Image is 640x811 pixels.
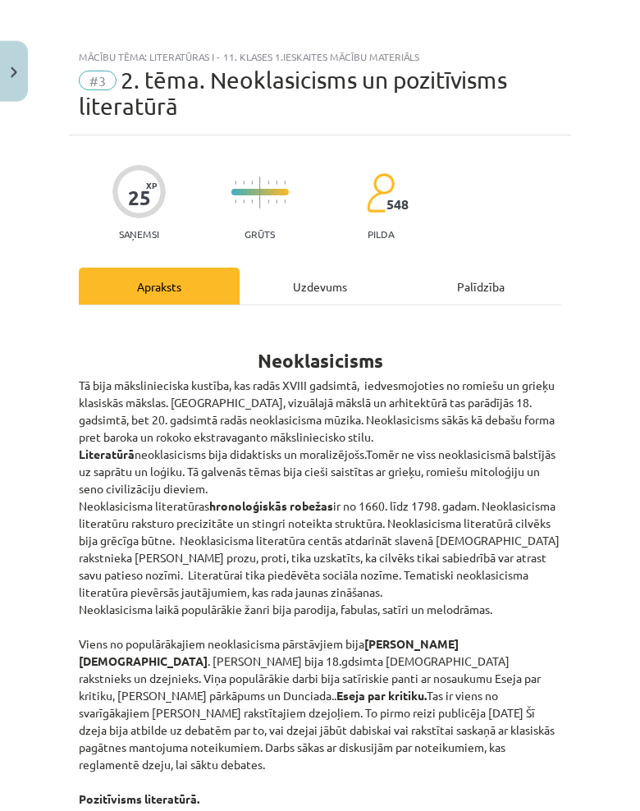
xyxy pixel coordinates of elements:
[209,498,333,513] strong: hronoloģiskās robežas
[251,199,253,204] img: icon-short-line-57e1e144782c952c97e751825c79c345078a6d821885a25fce030b3d8c18986b.svg
[267,181,269,185] img: icon-short-line-57e1e144782c952c97e751825c79c345078a6d821885a25fce030b3d8c18986b.svg
[400,268,561,305] div: Palīdzība
[251,181,253,185] img: icon-short-line-57e1e144782c952c97e751825c79c345078a6d821885a25fce030b3d8c18986b.svg
[284,199,286,204] img: icon-short-line-57e1e144782c952c97e751825c79c345078a6d821885a25fce030b3d8c18986b.svg
[258,349,383,373] strong: Neoklasicisms
[245,228,275,240] p: Grūts
[366,172,395,213] img: students-c634bb4e5e11cddfef0936a35e636f08e4e9abd3cc4e673bd6f9a4125e45ecb1.svg
[79,268,240,305] div: Apraksts
[146,181,157,190] span: XP
[79,51,561,62] div: Mācību tēma: Literatūras i - 11. klases 1.ieskaites mācību materiāls
[79,447,135,461] strong: Literatūrā
[259,176,261,208] img: icon-long-line-d9ea69661e0d244f92f715978eff75569469978d946b2353a9bb055b3ed8787d.svg
[276,199,277,204] img: icon-short-line-57e1e144782c952c97e751825c79c345078a6d821885a25fce030b3d8c18986b.svg
[11,67,17,78] img: icon-close-lesson-0947bae3869378f0d4975bcd49f059093ad1ed9edebbc8119c70593378902aed.svg
[79,66,507,120] span: 2. tēma. Neoklasicisms un pozitīvisms literatūrā
[240,268,400,305] div: Uzdevums
[368,228,394,240] p: pilda
[235,181,236,185] img: icon-short-line-57e1e144782c952c97e751825c79c345078a6d821885a25fce030b3d8c18986b.svg
[243,181,245,185] img: icon-short-line-57e1e144782c952c97e751825c79c345078a6d821885a25fce030b3d8c18986b.svg
[336,688,427,703] strong: Eseja par kritiku.
[112,228,166,240] p: Saņemsi
[79,791,199,806] strong: Pozitīvisms literatūrā.
[386,197,409,212] span: 548
[276,181,277,185] img: icon-short-line-57e1e144782c952c97e751825c79c345078a6d821885a25fce030b3d8c18986b.svg
[267,199,269,204] img: icon-short-line-57e1e144782c952c97e751825c79c345078a6d821885a25fce030b3d8c18986b.svg
[79,71,117,90] span: #3
[243,199,245,204] img: icon-short-line-57e1e144782c952c97e751825c79c345078a6d821885a25fce030b3d8c18986b.svg
[284,181,286,185] img: icon-short-line-57e1e144782c952c97e751825c79c345078a6d821885a25fce030b3d8c18986b.svg
[128,186,151,209] div: 25
[235,199,236,204] img: icon-short-line-57e1e144782c952c97e751825c79c345078a6d821885a25fce030b3d8c18986b.svg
